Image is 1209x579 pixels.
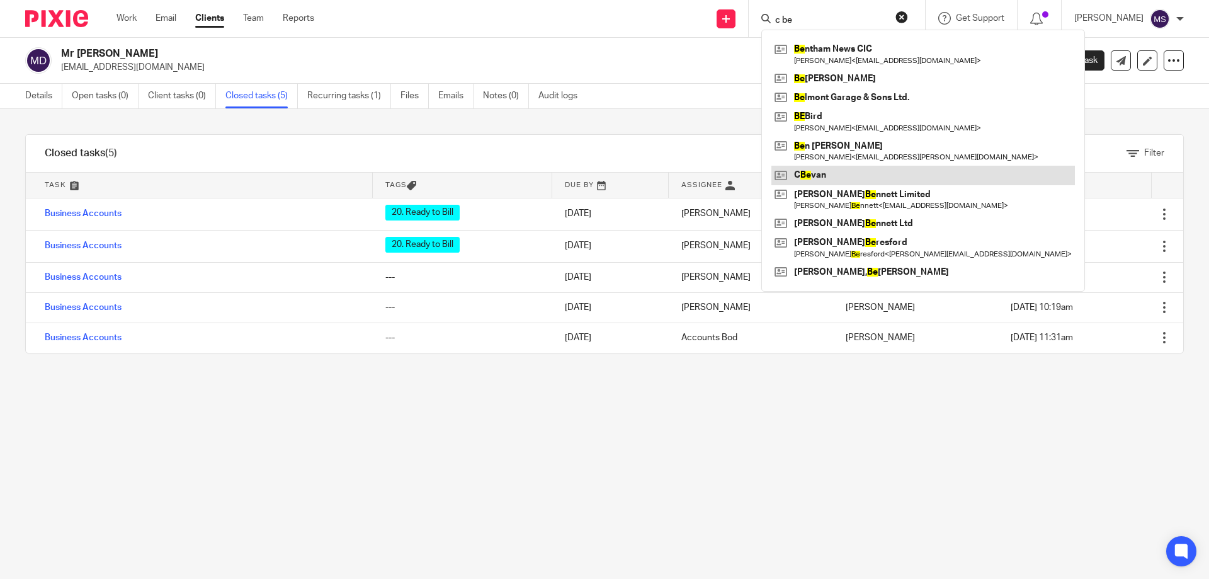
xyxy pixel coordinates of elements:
a: Business Accounts [45,241,122,250]
span: 20. Ready to Bill [385,205,460,221]
p: [PERSON_NAME] [1074,12,1144,25]
img: Pixie [25,10,88,27]
span: [PERSON_NAME] [846,303,915,312]
a: Business Accounts [45,209,122,218]
a: Details [25,84,62,108]
span: Filter [1144,149,1164,158]
button: Clear [895,11,908,23]
a: Audit logs [538,84,587,108]
td: [PERSON_NAME] [669,262,834,292]
p: [EMAIL_ADDRESS][DOMAIN_NAME] [61,61,1013,74]
div: --- [385,271,539,284]
td: Accounts Bod [669,323,834,353]
td: [DATE] [552,198,669,230]
span: [DATE] 10:19am [1011,303,1073,312]
a: Notes (0) [483,84,529,108]
h1: Closed tasks [45,147,117,160]
img: svg%3E [1150,9,1170,29]
a: Files [400,84,429,108]
span: [DATE] 11:31am [1011,333,1073,342]
span: (5) [105,148,117,158]
td: [DATE] [552,230,669,262]
h2: Mr [PERSON_NAME] [61,47,822,60]
span: Get Support [956,14,1004,23]
a: Team [243,12,264,25]
a: Email [156,12,176,25]
a: Reports [283,12,314,25]
td: [PERSON_NAME] [669,230,834,262]
td: [PERSON_NAME] [669,198,834,230]
a: Clients [195,12,224,25]
div: --- [385,331,539,344]
a: Emails [438,84,474,108]
a: Recurring tasks (1) [307,84,391,108]
span: [PERSON_NAME] [846,333,915,342]
td: [DATE] [552,323,669,353]
a: Open tasks (0) [72,84,139,108]
a: Work [116,12,137,25]
th: Tags [373,173,552,198]
a: Business Accounts [45,333,122,342]
a: Client tasks (0) [148,84,216,108]
td: [PERSON_NAME] [669,292,834,323]
a: Closed tasks (5) [225,84,298,108]
td: [DATE] [552,262,669,292]
a: Business Accounts [45,303,122,312]
input: Search [774,15,887,26]
span: 20. Ready to Bill [385,237,460,253]
a: Business Accounts [45,273,122,282]
img: svg%3E [25,47,52,74]
div: --- [385,301,539,314]
td: [DATE] [552,292,669,323]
